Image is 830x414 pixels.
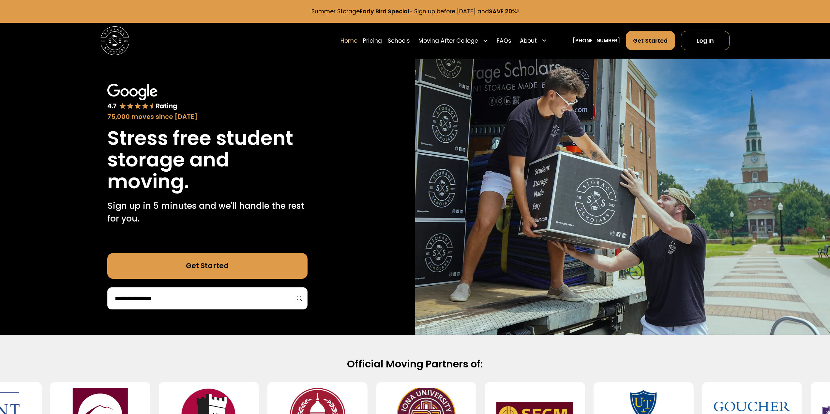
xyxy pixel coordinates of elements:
a: Summer StorageEarly Bird Special- Sign up before [DATE] andSAVE 20%! [311,7,519,15]
div: Moving After College [418,36,478,45]
h2: Official Moving Partners of: [186,358,644,371]
a: [PHONE_NUMBER] [573,37,620,44]
strong: SAVE 20%! [489,7,519,15]
a: Get Started [626,31,675,50]
div: About [517,31,550,50]
a: Log In [681,31,730,50]
a: Schools [388,31,410,50]
img: Storage Scholars main logo [100,26,129,55]
a: Home [340,31,357,50]
a: FAQs [497,31,511,50]
div: Moving After College [415,31,491,50]
div: About [520,36,537,45]
img: Google 4.7 star rating [107,84,177,110]
a: Pricing [363,31,382,50]
strong: Early Bird Special [360,7,409,15]
div: 75,000 moves since [DATE] [107,112,308,122]
h1: Stress free student storage and moving. [107,127,308,192]
p: Sign up in 5 minutes and we'll handle the rest for you. [107,199,308,225]
a: Get Started [107,253,308,279]
a: home [100,26,129,55]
